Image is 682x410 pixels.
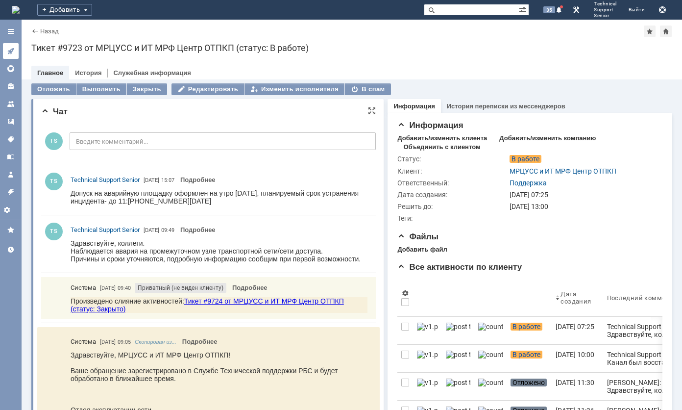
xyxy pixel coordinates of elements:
[144,177,159,183] span: [DATE]
[37,69,63,77] a: Главное
[182,338,218,345] a: Подробнее
[37,4,92,16] div: Добавить
[3,43,19,59] a: Активности
[417,379,438,386] img: v1.png
[446,323,470,331] img: post ticket.png
[3,202,19,218] a: Настройки
[3,61,19,77] a: Общая аналитика
[594,7,617,13] span: Support
[397,262,522,272] span: Все активности по клиенту
[413,373,442,400] a: v1.png
[552,279,603,317] th: Дата создания
[368,107,376,115] div: На всю страницу
[135,339,176,345] a: Скопирован из...
[556,323,594,331] div: [DATE] 07:25
[552,373,603,400] a: [DATE] 11:30
[3,167,19,182] a: Мой профиль
[75,69,101,77] a: История
[397,214,508,222] div: Теги:
[474,373,507,400] a: counter.png
[507,373,552,400] a: Отложено
[113,69,191,77] a: Служебная информация
[594,13,617,19] span: Senior
[442,373,474,400] a: post ticket.png
[403,143,480,151] div: Объединить с клиентом
[413,317,442,344] a: v1.png
[397,155,508,163] div: Статус:
[417,351,438,359] img: v1.png
[3,149,19,165] a: База знаний
[71,283,96,293] span: Система
[510,155,541,163] span: В работе
[397,121,463,130] span: Информация
[447,102,565,110] a: История переписки из мессенджеров
[135,283,226,293] span: Приватный (не виден клиенту)
[511,351,542,359] span: В работе
[401,289,409,297] span: Настройки
[12,6,20,14] img: logo
[510,191,658,199] div: [DATE] 07:25
[507,317,552,344] a: В работе
[560,290,591,305] div: Дата создания
[397,246,447,254] div: Добавить файл
[3,114,19,129] a: Шаблоны комментариев
[511,379,547,386] span: Отложено
[3,184,19,200] a: Правила автоматизации
[644,26,656,37] div: Добавить в избранное
[12,6,20,14] a: Перейти на домашнюю страницу
[71,226,140,233] span: Technical Support Senior
[442,345,474,372] a: post ticket.png
[3,131,19,147] a: Теги
[397,232,438,241] span: Файлы
[118,285,131,291] span: 09:40
[40,27,59,35] a: Назад
[478,323,503,331] img: counter.png
[161,177,174,183] span: 15:07
[478,379,503,386] img: counter.png
[41,107,68,116] span: Чат
[232,284,268,291] a: Подробнее
[556,379,594,386] div: [DATE] 11:30
[3,78,19,94] a: Клиенты
[446,379,470,386] img: post ticket.png
[180,226,216,233] a: Подробнее
[507,345,552,372] a: В работе
[3,206,19,214] span: Настройки
[474,317,507,344] a: counter.png
[543,6,555,13] span: 35
[474,345,507,372] a: counter.png
[413,345,442,372] a: v1.png
[71,175,140,185] a: Technical Support Senior
[71,284,96,291] span: Система
[446,351,470,359] img: post ticket.png
[499,134,596,142] div: Добавить/изменить компанию
[144,227,159,233] span: [DATE]
[100,339,116,345] span: [DATE]
[161,227,174,233] span: 09:49
[71,337,96,347] span: Система
[417,323,438,331] img: v1.png
[71,338,96,345] span: Система
[556,351,594,359] div: [DATE] 10:00
[118,339,131,345] span: 09:05
[397,203,508,210] div: Решить до:
[71,225,140,235] a: Technical Support Senior
[397,167,508,175] div: Клиент:
[397,191,508,199] div: Дата создания:
[511,323,542,331] span: В работе
[397,179,508,187] div: Ответственный:
[71,176,140,183] span: Technical Support Senior
[570,4,582,16] a: Перейти в интерфейс администратора
[552,317,603,344] a: [DATE] 07:25
[657,4,668,16] button: Сохранить лог
[478,351,503,359] img: counter.png
[393,102,435,110] a: Информация
[594,1,617,7] span: Technical
[510,167,616,175] a: МРЦУСС и ИТ МРФ Центр ОТПКП
[180,176,216,183] a: Подробнее
[442,317,474,344] a: post ticket.png
[510,203,548,210] span: [DATE] 13:00
[3,96,19,112] a: Команды и агенты
[660,26,672,37] div: Сделать домашней страницей
[31,43,672,53] div: Тикет #9723 от МРЦУСС и ИТ МРФ Центр ОТПКП (статус: В работе)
